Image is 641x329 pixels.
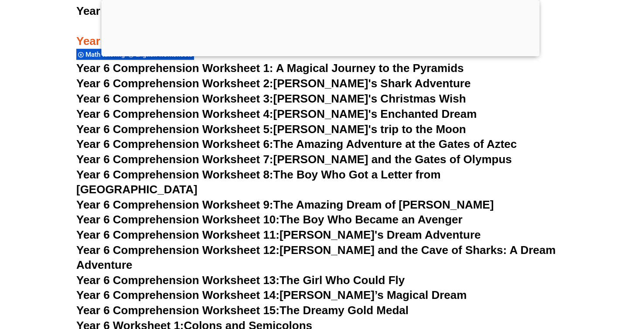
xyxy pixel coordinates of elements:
[76,107,477,120] a: Year 6 Comprehension Worksheet 4:[PERSON_NAME]'s Enchanted Dream
[76,137,273,151] span: Year 6 Comprehension Worksheet 6:
[76,92,466,105] a: Year 6 Comprehension Worksheet 3:[PERSON_NAME]'s Christmas Wish
[76,274,405,287] a: Year 6 Comprehension Worksheet 13:The Girl Who Could Fly
[76,304,280,317] span: Year 6 Comprehension Worksheet 15:
[76,123,273,136] span: Year 6 Comprehension Worksheet 5:
[76,213,280,226] span: Year 6 Comprehension Worksheet 10:
[76,274,280,287] span: Year 6 Comprehension Worksheet 13:
[76,168,441,196] a: Year 6 Comprehension Worksheet 8:The Boy Who Got a Letter from [GEOGRAPHIC_DATA]
[76,198,494,211] a: Year 6 Comprehension Worksheet 9:The Amazing Dream of [PERSON_NAME]
[76,288,467,302] a: Year 6 Comprehension Worksheet 14:[PERSON_NAME]’s Magical Dream
[76,288,280,302] span: Year 6 Comprehension Worksheet 14:
[76,92,273,105] span: Year 6 Comprehension Worksheet 3:
[76,19,565,49] h3: Year 6 English Worksheets
[76,123,466,136] a: Year 6 Comprehension Worksheet 5:[PERSON_NAME]'s trip to the Moon
[76,4,314,17] a: Year 5 Worksheet 26:Synonym Word Choice
[76,198,273,211] span: Year 6 Comprehension Worksheet 9:
[76,243,280,257] span: Year 6 Comprehension Worksheet 12:
[76,213,463,226] a: Year 6 Comprehension Worksheet 10:The Boy Who Became an Avenger
[76,107,273,120] span: Year 6 Comprehension Worksheet 4:
[76,48,126,60] div: Math tutoring
[76,62,464,75] a: Year 6 Comprehension Worksheet 1: A Magical Journey to the Pyramids
[76,168,273,181] span: Year 6 Comprehension Worksheet 8:
[76,153,512,166] a: Year 6 Comprehension Worksheet 7:[PERSON_NAME] and the Gates of Olympus
[491,230,641,329] iframe: Chat Widget
[136,51,195,58] span: English worksheets
[76,243,556,271] a: Year 6 Comprehension Worksheet 12:[PERSON_NAME] and the Cave of Sharks: A Dream Adventure
[76,137,517,151] a: Year 6 Comprehension Worksheet 6:The Amazing Adventure at the Gates of Aztec
[76,304,409,317] a: Year 6 Comprehension Worksheet 15:The Dreamy Gold Medal
[76,228,481,241] a: Year 6 Comprehension Worksheet 11:[PERSON_NAME]'s Dream Adventure
[85,51,128,58] span: Math tutoring
[76,228,280,241] span: Year 6 Comprehension Worksheet 11:
[76,77,273,90] span: Year 6 Comprehension Worksheet 2:
[76,153,273,166] span: Year 6 Comprehension Worksheet 7:
[76,4,190,17] span: Year 5 Worksheet 26:
[76,77,471,90] a: Year 6 Comprehension Worksheet 2:[PERSON_NAME]'s Shark Adventure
